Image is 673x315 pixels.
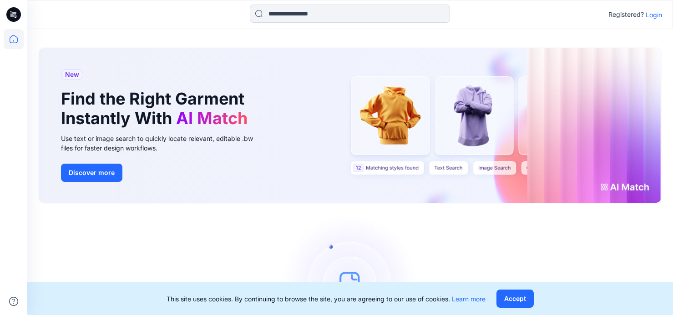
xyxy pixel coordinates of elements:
[61,89,252,128] h1: Find the Right Garment Instantly With
[61,134,266,153] div: Use text or image search to quickly locate relevant, editable .bw files for faster design workflows.
[608,9,644,20] p: Registered?
[646,10,662,20] p: Login
[61,164,122,182] button: Discover more
[496,290,534,308] button: Accept
[65,69,79,80] span: New
[452,295,486,303] a: Learn more
[167,294,486,304] p: This site uses cookies. By continuing to browse the site, you are agreeing to our use of cookies.
[176,108,248,128] span: AI Match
